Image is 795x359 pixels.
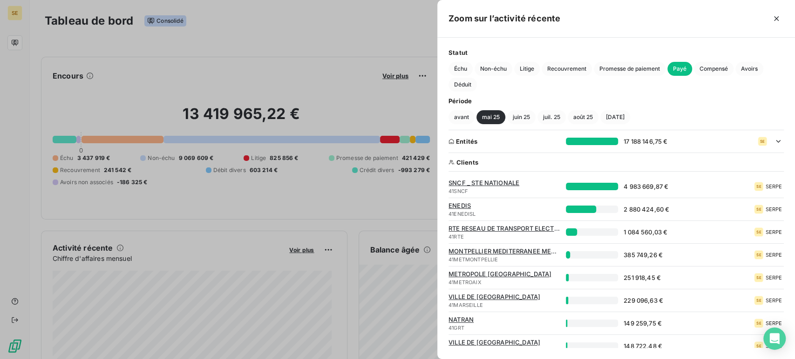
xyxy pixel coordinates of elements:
h5: Zoom sur l’activité récente [448,12,560,25]
span: ENEDIS [448,202,560,209]
span: METROPOLE [GEOGRAPHIC_DATA] [448,270,560,278]
span: 41METROAIX [448,279,560,285]
span: VILLE DE [GEOGRAPHIC_DATA] [448,339,560,346]
span: SERPE [765,206,784,212]
span: 2 880 424,60 € [624,206,669,213]
span: 41ENEDISL [448,211,560,217]
span: MONTPELLIER MEDITERRANEE METROPOLE [448,247,560,255]
button: août 25 [568,110,598,124]
div: SE [754,182,763,191]
div: SE [754,273,763,282]
button: Litige [514,62,540,76]
div: SE [754,205,763,214]
button: Avoirs [735,62,763,76]
button: Payé [667,62,692,76]
div: SE [754,341,763,351]
span: 4 983 669,87 € [624,183,668,190]
span: SERPE [765,229,784,235]
span: SERPE [765,252,784,258]
button: avant [448,110,475,124]
span: NATRAN [448,316,560,323]
span: Clients [456,159,531,166]
button: Promesse de paiement [594,62,666,76]
span: 41RTE [448,234,560,239]
span: 148 722,48 € [624,342,662,350]
button: Non-échu [475,62,512,76]
span: Période [448,97,784,105]
span: 385 749,26 € [624,251,663,259]
span: 41METMONTPELLIE [448,257,560,262]
span: 149 259,75 € [624,319,662,327]
button: [DATE] [600,110,630,124]
button: mai 25 [476,110,505,124]
span: SNCF _ STE NATIONALE [448,179,560,186]
span: 229 096,63 € [624,297,663,304]
span: RTE RESEAU DE TRANSPORT ELECTRICITE [448,225,560,232]
span: VILLE DE [GEOGRAPHIC_DATA] [448,293,560,300]
span: SERPE [765,275,784,280]
div: SE [754,296,763,305]
span: 1 084 560,03 € [624,228,667,236]
button: juin 25 [507,110,536,124]
span: 41MARSEILLE [448,302,560,308]
div: SE [754,319,763,328]
button: Échu [448,62,473,76]
div: SE [754,227,763,237]
span: Entités [456,138,477,145]
button: Compensé [694,62,734,76]
button: Recouvrement [542,62,592,76]
button: Déduit [448,78,477,92]
div: Open Intercom Messenger [763,327,786,350]
div: SE [754,250,763,259]
span: SERPE [765,298,784,303]
span: SERPE [765,184,784,189]
span: Statut [448,49,784,56]
span: SERPE [765,320,784,326]
button: juil. 25 [537,110,566,124]
span: 17 188 146,75 € [624,138,667,145]
div: SE [758,137,767,146]
span: 41SNCF [448,188,560,194]
span: 41GRT [448,325,560,331]
span: 251 918,45 € [624,274,661,281]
